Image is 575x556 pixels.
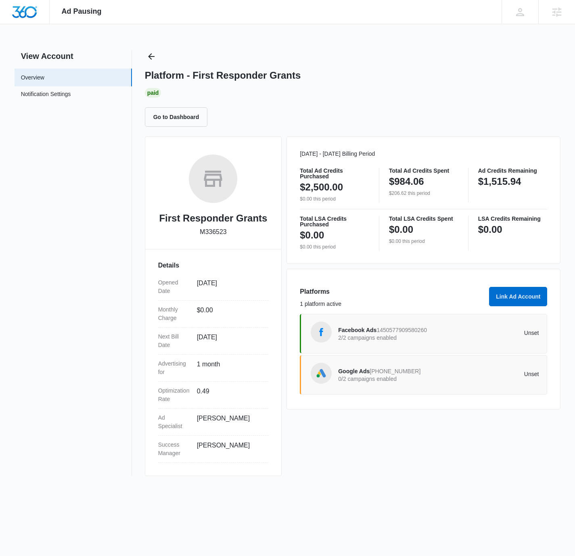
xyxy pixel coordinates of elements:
[478,175,521,188] p: $1,515.94
[300,150,547,158] p: [DATE] - [DATE] Billing Period
[145,113,213,120] a: Go to Dashboard
[31,48,72,53] div: Domain Overview
[300,216,369,227] p: Total LSA Credits Purchased
[158,360,190,376] dt: Advertising for
[197,414,262,431] dd: [PERSON_NAME]
[15,50,132,62] h2: View Account
[89,48,136,53] div: Keywords by Traffic
[197,441,262,458] dd: [PERSON_NAME]
[389,238,458,245] p: $0.00 this period
[13,13,19,19] img: logo_orange.svg
[158,301,269,328] div: Monthly Charge$0.00
[158,332,190,349] dt: Next Bill Date
[197,278,262,295] dd: [DATE]
[62,7,102,16] span: Ad Pausing
[300,314,547,353] a: Facebook AdsFacebook Ads14505779095802602/2 campaigns enabledUnset
[145,88,161,98] div: Paid
[300,181,343,194] p: $2,500.00
[145,50,158,63] button: Back
[158,382,269,409] div: Optimization Rate0.49
[21,21,89,27] div: Domain: [DOMAIN_NAME]
[145,107,208,127] button: Go to Dashboard
[439,371,539,377] p: Unset
[315,326,327,338] img: Facebook Ads
[370,368,420,374] span: [PHONE_NUMBER]
[300,287,484,297] h3: Platforms
[13,21,19,27] img: website_grey.svg
[159,211,267,226] h2: First Responder Grants
[158,414,190,431] dt: Ad Specialist
[338,327,376,333] span: Facebook Ads
[439,330,539,336] p: Unset
[389,223,413,236] p: $0.00
[489,287,547,306] button: Link Ad Account
[158,355,269,382] div: Advertising for1 month
[478,168,548,173] p: Ad Credits Remaining
[389,168,458,173] p: Total Ad Credits Spent
[197,305,262,322] dd: $0.00
[22,47,28,53] img: tab_domain_overview_orange.svg
[300,168,369,179] p: Total Ad Credits Purchased
[80,47,87,53] img: tab_keywords_by_traffic_grey.svg
[158,274,269,301] div: Opened Date[DATE]
[315,367,327,379] img: Google Ads
[23,13,40,19] div: v 4.0.25
[145,69,301,82] h1: Platform - First Responder Grants
[158,328,269,355] div: Next Bill Date[DATE]
[158,387,190,403] dt: Optimization Rate
[158,305,190,322] dt: Monthly Charge
[21,73,44,82] a: Overview
[158,261,269,270] h3: Details
[197,387,262,403] dd: 0.49
[300,355,547,395] a: Google AdsGoogle Ads[PHONE_NUMBER]0/2 campaigns enabledUnset
[158,441,190,458] dt: Success Manager
[200,227,227,237] p: M336523
[158,278,190,295] dt: Opened Date
[158,409,269,436] div: Ad Specialist[PERSON_NAME]
[478,216,548,222] p: LSA Credits Remaining
[300,300,484,308] p: 1 platform active
[300,195,369,203] p: $0.00 this period
[338,376,439,382] p: 0/2 campaigns enabled
[389,190,458,197] p: $206.62 this period
[478,223,502,236] p: $0.00
[300,243,369,251] p: $0.00 this period
[21,90,71,100] a: Notification Settings
[158,436,269,463] div: Success Manager[PERSON_NAME]
[338,368,370,374] span: Google Ads
[338,335,439,341] p: 2/2 campaigns enabled
[389,175,424,188] p: $984.06
[197,332,262,349] dd: [DATE]
[389,216,458,222] p: Total LSA Credits Spent
[300,229,324,242] p: $0.00
[376,327,427,333] span: 1450577909580260
[197,360,262,376] dd: 1 month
